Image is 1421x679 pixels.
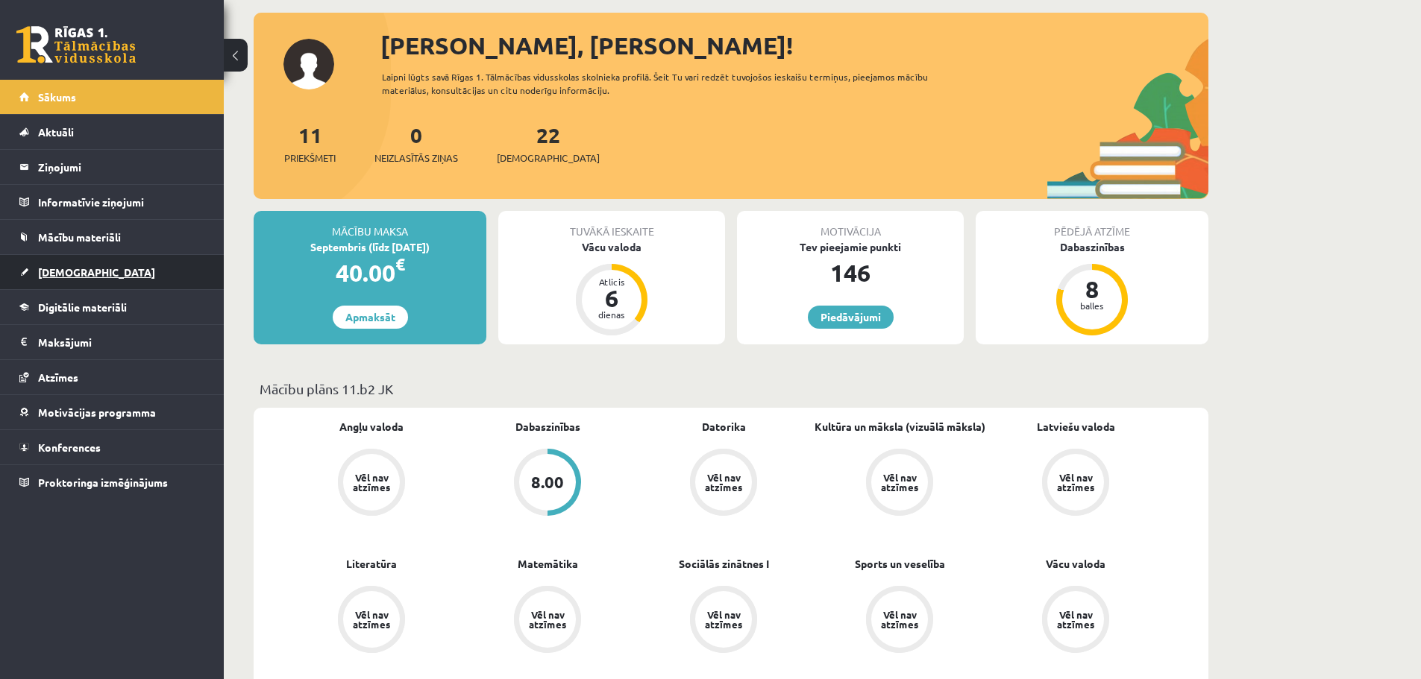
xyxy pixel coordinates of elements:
a: Sports un veselība [855,556,945,572]
span: Konferences [38,440,101,454]
span: Sākums [38,90,76,104]
a: Motivācijas programma [19,395,205,429]
a: Vēl nav atzīmes [812,449,988,519]
span: Atzīmes [38,370,78,384]
a: Konferences [19,430,205,464]
a: 0Neizlasītās ziņas [374,121,458,165]
a: Proktoringa izmēģinājums [19,465,205,499]
div: [PERSON_NAME], [PERSON_NAME]! [380,28,1208,63]
span: Motivācijas programma [38,405,156,419]
a: Angļu valoda [339,419,404,435]
div: Vēl nav atzīmes [1055,473,1097,492]
a: Mācību materiāli [19,220,205,254]
a: Vēl nav atzīmes [283,449,459,519]
div: Tuvākā ieskaite [498,211,725,239]
div: Laipni lūgts savā Rīgas 1. Tālmācības vidusskolas skolnieka profilā. Šeit Tu vari redzēt tuvojošo... [382,70,955,97]
span: Neizlasītās ziņas [374,151,458,165]
p: Mācību plāns 11.b2 JK [260,379,1202,399]
a: Vēl nav atzīmes [283,586,459,656]
div: 6 [589,286,634,310]
a: Maksājumi [19,325,205,359]
a: Sociālās zinātnes I [679,556,769,572]
div: Motivācija [737,211,964,239]
div: Mācību maksa [254,211,486,239]
span: [DEMOGRAPHIC_DATA] [38,265,155,279]
span: [DEMOGRAPHIC_DATA] [497,151,600,165]
a: Vēl nav atzīmes [988,586,1164,656]
a: Vēl nav atzīmes [988,449,1164,519]
span: € [395,253,405,275]
a: 11Priekšmeti [284,121,336,165]
a: Vācu valoda [1046,556,1105,572]
div: Atlicis [589,277,634,286]
a: Dabaszinības [515,419,580,435]
span: Proktoringa izmēģinājums [38,476,168,489]
a: Ziņojumi [19,150,205,184]
span: Mācību materiāli [38,230,121,244]
div: Vēl nav atzīmes [527,610,568,629]
a: Literatūra [346,556,397,572]
legend: Ziņojumi [38,150,205,184]
div: Vēl nav atzīmes [879,610,920,629]
div: 8.00 [531,474,564,490]
div: dienas [589,310,634,319]
div: Vēl nav atzīmes [879,473,920,492]
div: 146 [737,255,964,291]
div: Vācu valoda [498,239,725,255]
div: Septembris (līdz [DATE]) [254,239,486,255]
a: Vēl nav atzīmes [812,586,988,656]
a: Vēl nav atzīmes [636,586,812,656]
a: Atzīmes [19,360,205,394]
a: Vācu valoda Atlicis 6 dienas [498,239,725,338]
a: Matemātika [518,556,578,572]
a: Apmaksāt [333,306,408,329]
div: 40.00 [254,255,486,291]
span: Digitālie materiāli [38,300,127,314]
a: Piedāvājumi [808,306,894,329]
a: Kultūra un māksla (vizuālā māksla) [815,419,985,435]
a: Digitālie materiāli [19,290,205,324]
div: Pēdējā atzīme [976,211,1208,239]
div: Vēl nav atzīmes [703,473,744,492]
a: Vēl nav atzīmes [459,586,636,656]
span: Aktuāli [38,125,74,139]
div: balles [1070,301,1114,310]
a: Dabaszinības 8 balles [976,239,1208,338]
a: Latviešu valoda [1037,419,1115,435]
legend: Informatīvie ziņojumi [38,185,205,219]
a: Sākums [19,80,205,114]
div: Dabaszinības [976,239,1208,255]
a: Aktuāli [19,115,205,149]
div: Vēl nav atzīmes [703,610,744,629]
a: 22[DEMOGRAPHIC_DATA] [497,121,600,165]
a: [DEMOGRAPHIC_DATA] [19,255,205,289]
div: Vēl nav atzīmes [351,473,392,492]
legend: Maksājumi [38,325,205,359]
div: 8 [1070,277,1114,301]
a: 8.00 [459,449,636,519]
a: Informatīvie ziņojumi [19,185,205,219]
div: Tev pieejamie punkti [737,239,964,255]
span: Priekšmeti [284,151,336,165]
a: Datorika [702,419,746,435]
div: Vēl nav atzīmes [351,610,392,629]
a: Rīgas 1. Tālmācības vidusskola [16,26,136,63]
a: Vēl nav atzīmes [636,449,812,519]
div: Vēl nav atzīmes [1055,610,1097,629]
